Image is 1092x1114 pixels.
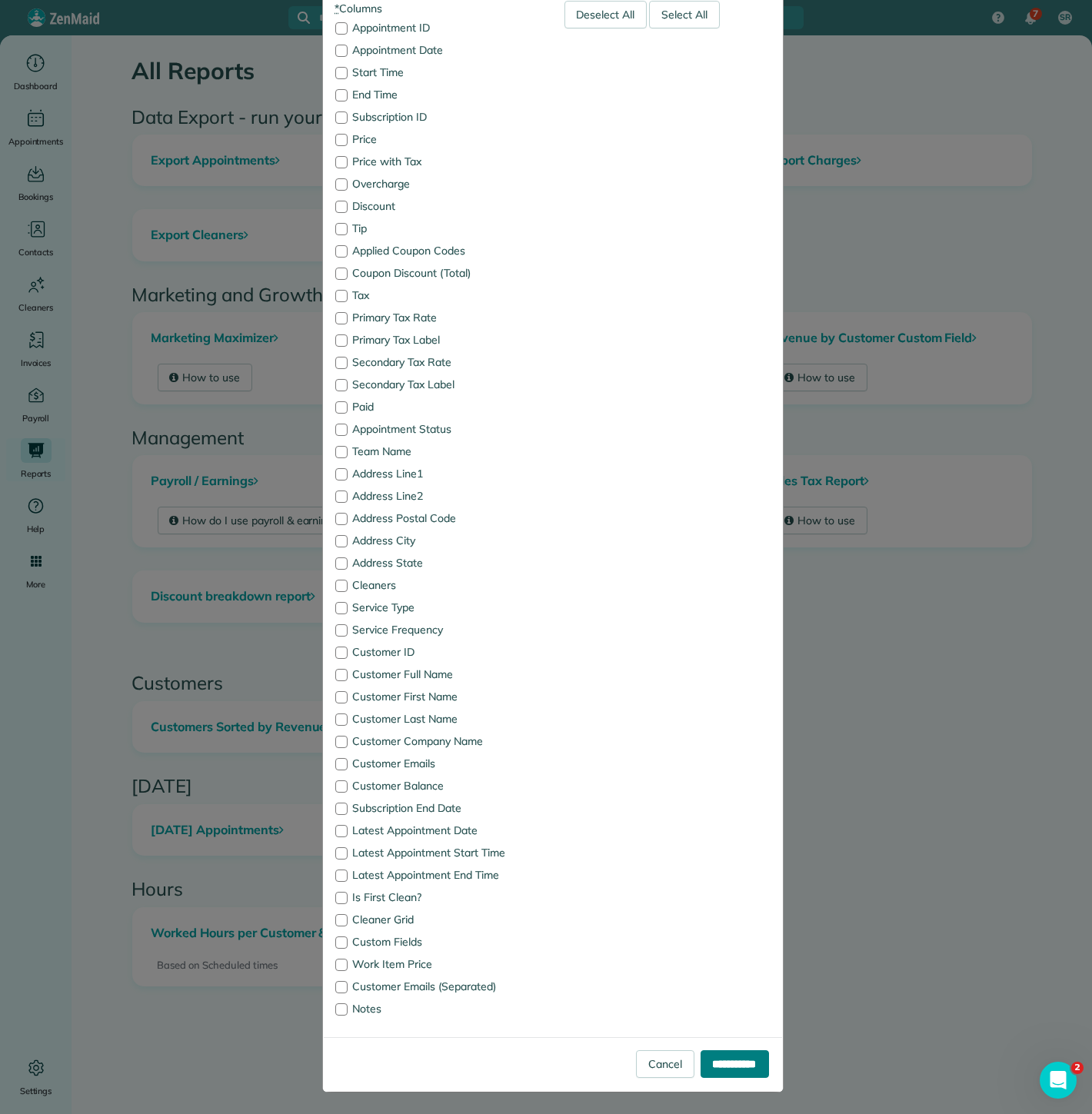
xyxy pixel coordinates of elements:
[335,736,541,747] label: Customer Company Name
[335,959,541,969] label: Work Item Price
[335,713,541,724] label: Customer Last Name
[335,201,541,211] label: Discount
[335,669,541,680] label: Customer Full Name
[335,334,541,345] label: Primary Tax Label
[335,803,541,813] label: Subscription End Date
[335,468,541,479] label: Address Line1
[335,245,541,256] label: Applied Coupon Codes
[335,45,541,55] label: Appointment Date
[335,1,541,16] label: Columns
[335,67,541,78] label: Start Time
[335,535,541,546] label: Address City
[335,758,541,769] label: Customer Emails
[335,1003,541,1014] label: Notes
[335,892,541,903] label: Is First Clean?
[1071,1062,1084,1074] span: 2
[335,379,541,390] label: Secondary Tax Label
[335,870,541,880] label: Latest Appointment End Time
[564,1,648,28] div: Deselect All
[335,424,541,434] label: Appointment Status
[335,825,541,836] label: Latest Appointment Date
[335,847,541,858] label: Latest Appointment Start Time
[335,156,541,167] label: Price with Tax
[335,134,541,145] label: Price
[335,513,541,524] label: Address Postal Code
[335,357,541,367] label: Secondary Tax Rate
[649,1,720,28] div: Select All
[335,691,541,702] label: Customer First Name
[335,602,541,613] label: Service Type
[335,624,541,635] label: Service Frequency
[335,446,541,457] label: Team Name
[1040,1062,1077,1099] iframe: Intercom live chat
[335,557,541,568] label: Address State
[335,490,541,501] label: Address Line2
[335,290,541,301] label: Tax
[335,111,541,122] label: Subscription ID
[335,89,541,100] label: End Time
[335,780,541,791] label: Customer Balance
[335,178,541,189] label: Overcharge
[335,580,541,590] label: Cleaners
[335,981,541,992] label: Customer Emails (Separated)
[335,914,541,925] label: Cleaner Grid
[335,268,541,278] label: Coupon Discount (Total)
[335,223,541,234] label: Tip
[335,22,541,33] label: Appointment ID
[335,647,541,657] label: Customer ID
[335,401,541,412] label: Paid
[335,936,541,947] label: Custom Fields
[335,312,541,323] label: Primary Tax Rate
[636,1050,694,1078] a: Cancel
